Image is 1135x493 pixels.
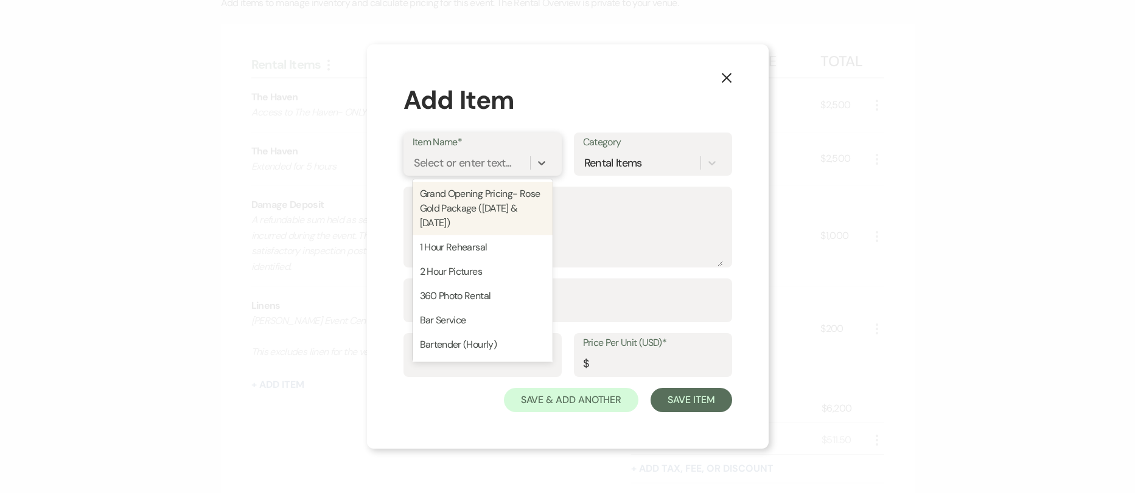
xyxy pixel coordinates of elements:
[583,334,723,352] label: Price Per Unit (USD)*
[651,388,732,412] button: Save Item
[584,155,642,171] div: Rental Items
[413,284,553,308] div: 360 Photo Rental
[414,155,512,171] div: Select or enter text...
[413,134,553,151] label: Item Name*
[413,308,553,333] div: Bar Service
[583,356,588,372] div: $
[413,357,553,381] div: Bartenders
[413,260,553,284] div: 2 Hour Pictures
[413,333,553,357] div: Bartender (Hourly)
[413,235,553,260] div: 1 Hour Rehearsal
[413,188,723,205] label: Description
[504,388,639,412] button: Save & Add Another
[583,134,723,151] label: Category
[403,81,732,119] div: Add Item
[413,182,553,235] div: Grand Opening Pricing- Rose Gold Package ([DATE] & [DATE])
[413,280,723,297] label: Quantity*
